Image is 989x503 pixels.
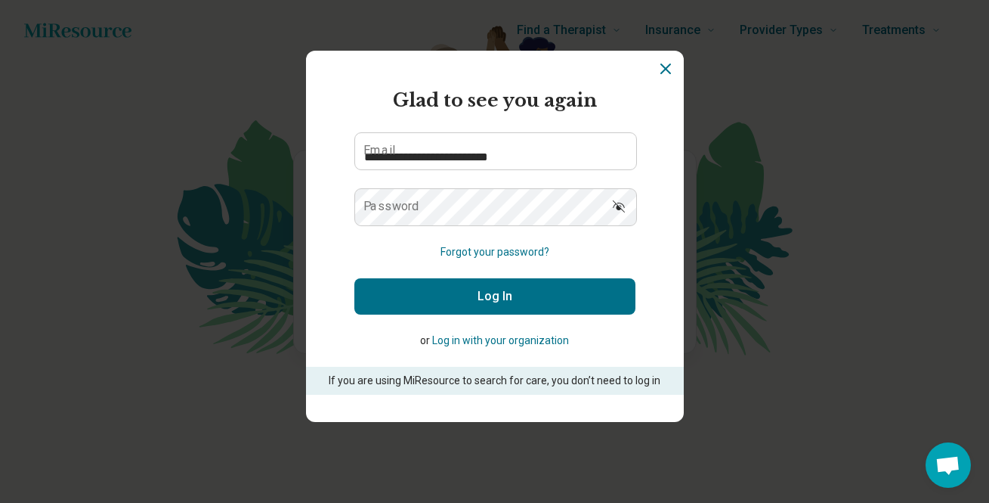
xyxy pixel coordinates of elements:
h2: Glad to see you again [354,87,635,114]
p: or [354,333,635,349]
button: Log In [354,278,635,315]
section: Login Dialog [306,51,684,422]
p: If you are using MiResource to search for care, you don’t need to log in [327,373,663,389]
button: Dismiss [657,60,675,78]
button: Forgot your password? [440,244,549,260]
label: Email [363,144,395,157]
label: Password [363,200,419,213]
button: Log in with your organization [432,333,569,349]
button: Show password [602,188,635,225]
